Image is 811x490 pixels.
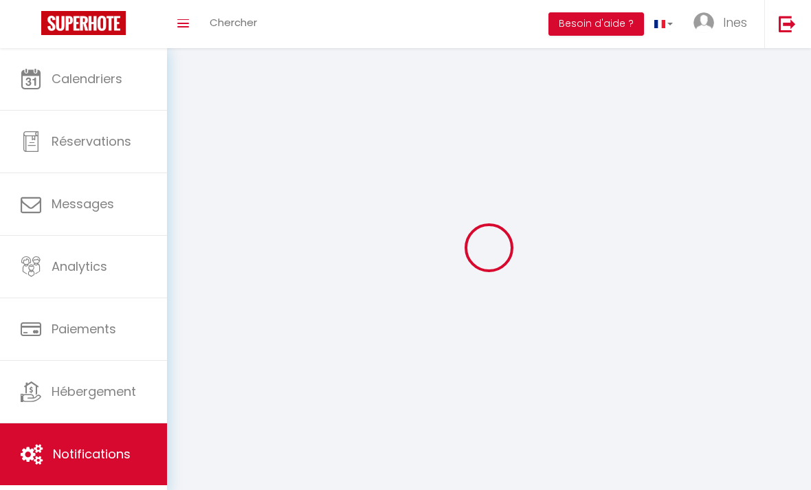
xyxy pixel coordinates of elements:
[52,133,131,150] span: Réservations
[548,12,644,36] button: Besoin d'aide ?
[52,383,136,400] span: Hébergement
[41,11,126,35] img: Super Booking
[693,12,714,33] img: ...
[779,15,796,32] img: logout
[52,195,114,212] span: Messages
[52,320,116,337] span: Paiements
[52,258,107,275] span: Analytics
[53,445,131,463] span: Notifications
[723,14,747,31] span: Ines
[52,70,122,87] span: Calendriers
[210,15,257,30] span: Chercher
